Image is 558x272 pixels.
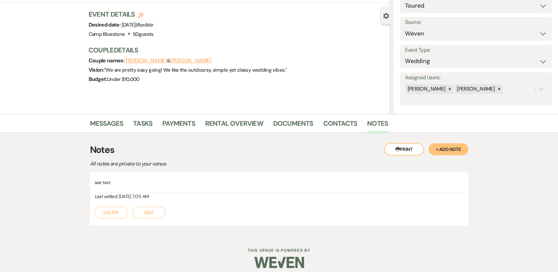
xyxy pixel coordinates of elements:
span: 50 guests [133,31,154,37]
a: Messages [90,118,123,133]
p: All notes are private to your venue. [90,160,322,168]
h3: Couple Details [89,45,384,55]
div: [PERSON_NAME] [406,84,446,94]
span: Under $10,000 [107,76,139,83]
span: Budget: [89,76,108,83]
span: Vision: [89,66,105,73]
a: Contacts [323,118,358,133]
h3: Notes [90,143,468,157]
button: [PERSON_NAME] [126,58,167,63]
span: [DATE] | [122,22,153,28]
button: + Add Note [429,143,468,155]
label: Event Type: [405,45,547,55]
h3: Event Details [89,10,154,19]
button: Delete [95,207,128,219]
p: see text [95,179,464,186]
label: Assigned Users: [405,73,547,83]
button: [PERSON_NAME] [170,58,211,63]
button: Edit [132,207,166,219]
span: Couple names: [89,57,126,64]
div: [DATE] 7:05 AM [95,193,464,200]
a: Payments [162,118,195,133]
a: Tasks [133,118,152,133]
span: " We are pretty easy going! We like the outdoorsy, simple yet classy wedding vibes. " [104,67,287,73]
a: Notes [367,118,388,133]
span: Camp Bluestone [89,31,125,37]
span: flexible [137,22,153,28]
button: Close lead details [383,12,389,19]
button: Print [384,143,424,156]
i: Last edited: [95,193,118,199]
span: Desired date: [89,21,122,28]
a: Documents [273,118,313,133]
span: & [126,57,211,64]
label: Source: [405,18,547,27]
a: Rental Overview [205,118,263,133]
div: [PERSON_NAME] [455,84,496,94]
